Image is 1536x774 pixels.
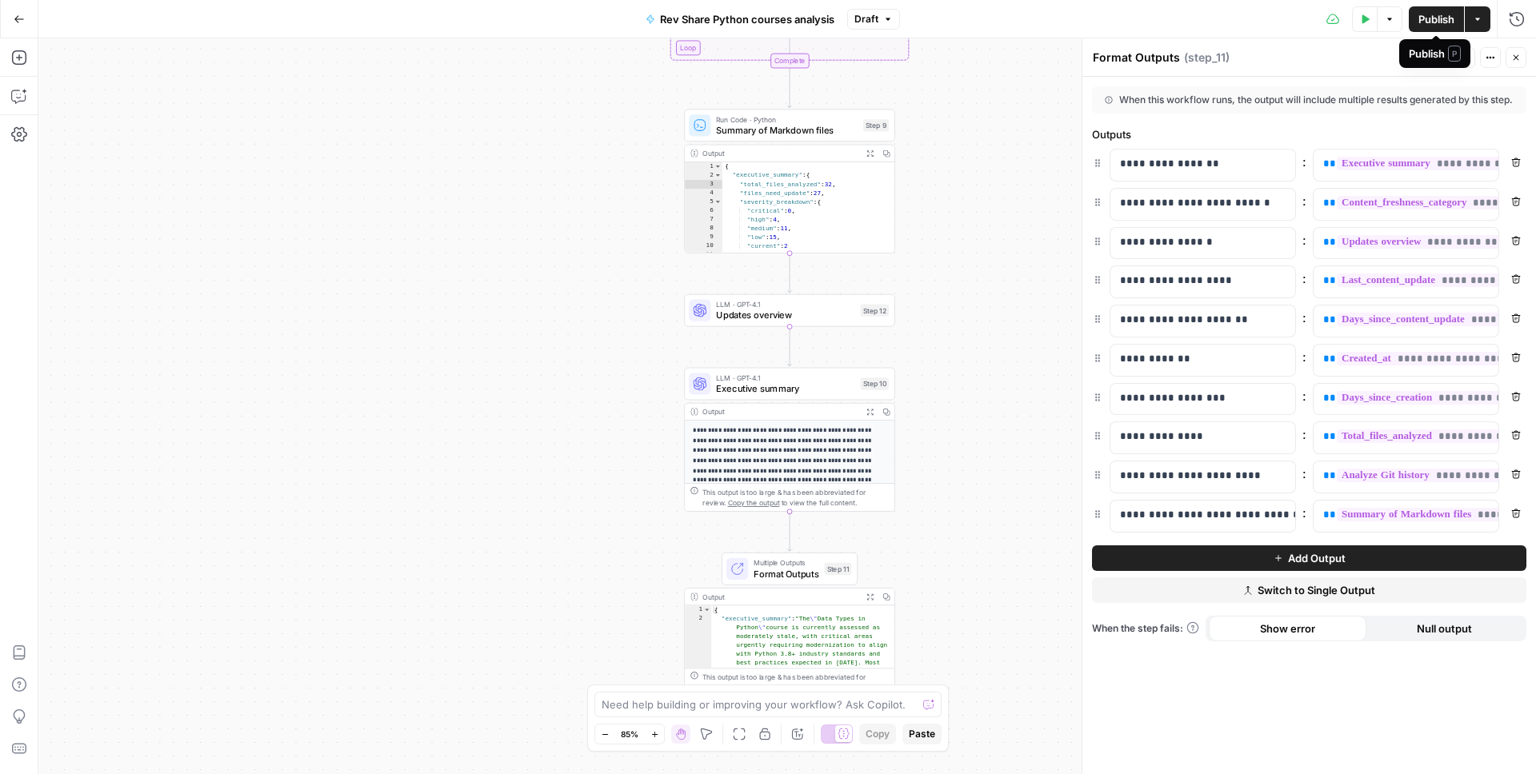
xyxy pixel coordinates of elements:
[909,727,935,741] span: Paste
[685,605,711,614] div: 1
[1302,425,1306,444] span: :
[1184,50,1230,66] span: ( step_11 )
[787,253,791,293] g: Edge from step_9 to step_12
[847,9,900,30] button: Draft
[716,299,854,310] span: LLM · GPT-4.1
[685,162,722,171] div: 1
[1366,616,1524,641] button: Null output
[1426,47,1475,68] button: Test
[787,512,791,551] g: Edge from step_10 to step_11
[860,304,889,316] div: Step 12
[770,54,809,69] div: Complete
[685,171,722,180] div: 2
[685,224,722,233] div: 8
[787,68,791,107] g: Edge from step_6-iteration-end to step_9
[1409,6,1464,32] button: Publish
[714,171,722,180] span: Toggle code folding, rows 2 through 55
[866,727,890,741] span: Copy
[1417,620,1472,636] span: Null output
[1092,545,1526,571] button: Add Output
[702,672,889,693] div: This output is too large & has been abbreviated for review. to view the full content.
[1092,126,1526,142] div: Outputs
[660,11,834,27] span: Rev Share Python courses analysis
[685,250,722,259] div: 11
[716,309,854,322] span: Updates overview
[1288,550,1346,566] span: Add Output
[859,724,896,744] button: Copy
[824,563,851,575] div: Step 11
[685,180,722,189] div: 3
[860,377,889,389] div: Step 10
[716,114,858,125] span: Run Code · Python
[1093,50,1180,66] textarea: Format Outputs
[702,591,858,602] div: Output
[863,119,889,131] div: Step 9
[621,728,638,740] span: 85%
[1302,191,1306,210] span: :
[685,197,722,206] div: 5
[1302,152,1306,171] span: :
[754,557,819,569] span: Multiple Outputs
[685,233,722,241] div: 9
[684,553,895,696] div: Multiple OutputsFormat OutputsStep 11Output{ "executive_summary":"The\"Data Types in Python\"cour...
[787,327,791,366] g: Edge from step_12 to step_10
[684,109,895,253] div: Run Code · PythonSummary of Markdown filesStep 9Output{ "executive_summary":{ "total_files_analyz...
[714,197,722,206] span: Toggle code folding, rows 5 through 11
[685,189,722,197] div: 4
[1105,93,1514,107] div: When this workflow runs, the output will include multiple results generated by this step.
[684,54,895,69] div: Complete
[1092,577,1526,603] button: Switch to Single Output
[728,499,780,507] span: Copy the output
[685,206,722,215] div: 6
[685,241,722,250] div: 10
[1258,582,1375,598] span: Switch to Single Output
[685,215,722,224] div: 7
[1302,347,1306,366] span: :
[702,406,858,417] div: Output
[636,6,844,32] button: Rev Share Python courses analysis
[716,381,854,395] span: Executive summary
[702,486,889,508] div: This output is too large & has been abbreviated for review. to view the full content.
[754,567,819,580] span: Format Outputs
[684,294,895,327] div: LLM · GPT-4.1Updates overviewStep 12
[1302,503,1306,522] span: :
[1092,621,1199,636] a: When the step fails:
[716,123,858,137] span: Summary of Markdown files
[1302,386,1306,405] span: :
[1418,11,1454,27] span: Publish
[1302,230,1306,249] span: :
[1302,464,1306,483] span: :
[716,373,854,384] span: LLM · GPT-4.1
[1302,269,1306,288] span: :
[703,605,710,614] span: Toggle code folding, rows 1 through 3
[902,724,942,744] button: Paste
[854,12,878,26] span: Draft
[1302,308,1306,327] span: :
[1448,50,1468,65] span: Test
[1260,620,1315,636] span: Show error
[714,162,722,171] span: Toggle code folding, rows 1 through 1402
[702,148,858,159] div: Output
